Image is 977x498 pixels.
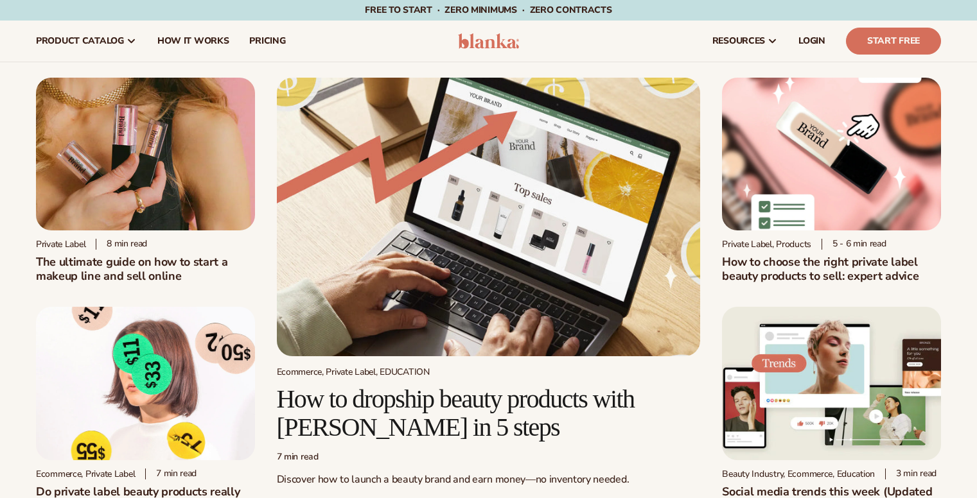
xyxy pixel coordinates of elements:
div: 5 - 6 min read [822,239,886,250]
div: Private label [36,239,85,250]
img: Social media trends this week (Updated weekly) [722,307,941,459]
span: pricing [249,36,285,46]
div: 7 min read [145,468,197,479]
span: product catalog [36,36,124,46]
a: product catalog [26,21,147,62]
img: logo [458,33,519,49]
div: 8 min read [96,239,147,250]
p: Discover how to launch a beauty brand and earn money—no inventory needed. [277,473,701,486]
div: 7 min read [277,452,701,463]
h2: How to dropship beauty products with [PERSON_NAME] in 5 steps [277,385,701,442]
div: 3 min read [885,468,937,479]
img: Growing money with ecommerce [277,78,701,356]
a: Person holding branded make up with a solid pink background Private label 8 min readThe ultimate ... [36,78,255,283]
h2: How to choose the right private label beauty products to sell: expert advice [722,255,941,283]
a: How It Works [147,21,240,62]
div: Ecommerce, Private Label, EDUCATION [277,366,701,377]
div: Ecommerce, Private Label [36,468,135,479]
img: Person holding branded make up with a solid pink background [36,78,255,230]
a: Private Label Beauty Products Click Private Label, Products 5 - 6 min readHow to choose the right... [722,78,941,283]
span: resources [712,36,765,46]
span: LOGIN [798,36,825,46]
img: Private Label Beauty Products Click [722,78,941,230]
a: Growing money with ecommerce Ecommerce, Private Label, EDUCATION How to dropship beauty products ... [277,78,701,496]
a: LOGIN [788,21,836,62]
span: Free to start · ZERO minimums · ZERO contracts [365,4,612,16]
a: resources [702,21,788,62]
img: Profitability of private label company [36,307,255,459]
a: pricing [239,21,295,62]
a: Start Free [846,28,941,55]
div: Beauty Industry, Ecommerce, Education [722,468,875,479]
div: Private Label, Products [722,239,811,250]
h1: The ultimate guide on how to start a makeup line and sell online [36,255,255,283]
span: How It Works [157,36,229,46]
